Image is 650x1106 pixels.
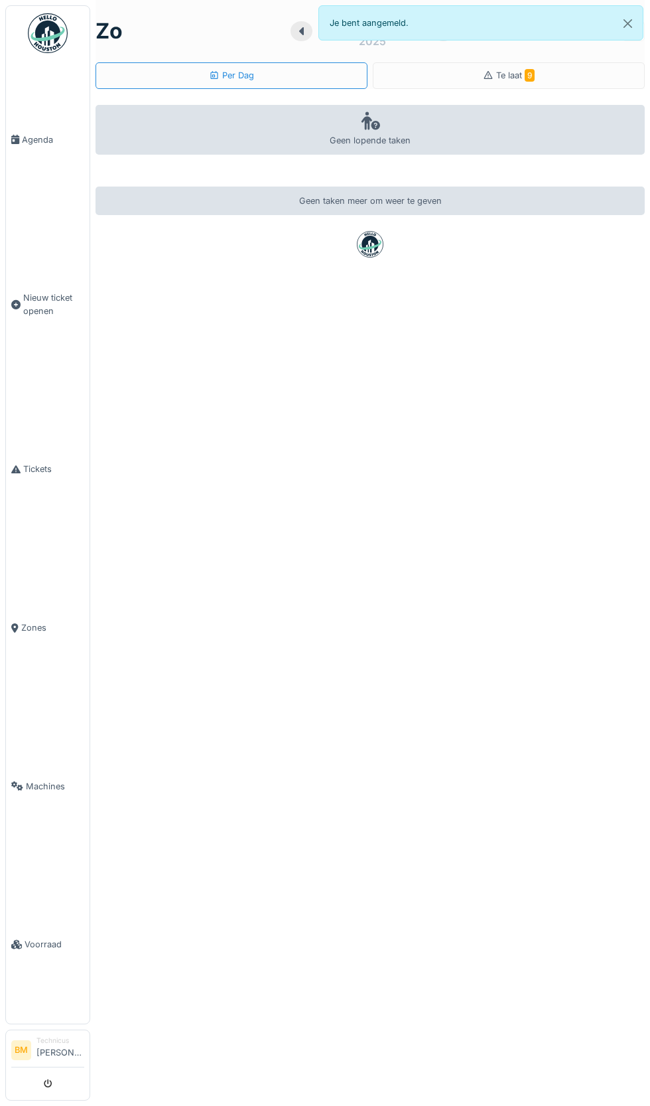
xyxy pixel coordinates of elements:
[23,463,84,475] span: Tickets
[96,19,123,44] h1: zo
[209,69,254,82] div: Per Dag
[6,866,90,1024] a: Voorraad
[6,390,90,549] a: Tickets
[6,60,90,219] a: Agenda
[359,33,386,49] div: 2025
[96,187,645,215] div: Geen taken meer om weer te geven
[36,1036,84,1046] div: Technicus
[96,105,645,155] div: Geen lopende taken
[496,70,535,80] span: Te laat
[26,780,84,793] span: Machines
[6,219,90,390] a: Nieuw ticket openen
[11,1036,84,1067] a: BM Technicus[PERSON_NAME]
[525,69,535,82] span: 9
[22,133,84,146] span: Agenda
[318,5,643,40] div: Je bent aangemeld.
[23,291,84,317] span: Nieuw ticket openen
[613,6,643,41] button: Close
[6,707,90,866] a: Machines
[25,938,84,951] span: Voorraad
[6,548,90,707] a: Zones
[11,1040,31,1060] li: BM
[36,1036,84,1064] li: [PERSON_NAME]
[21,621,84,634] span: Zones
[28,13,68,53] img: Badge_color-CXgf-gQk.svg
[357,231,383,258] img: badge-BVDL4wpA.svg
